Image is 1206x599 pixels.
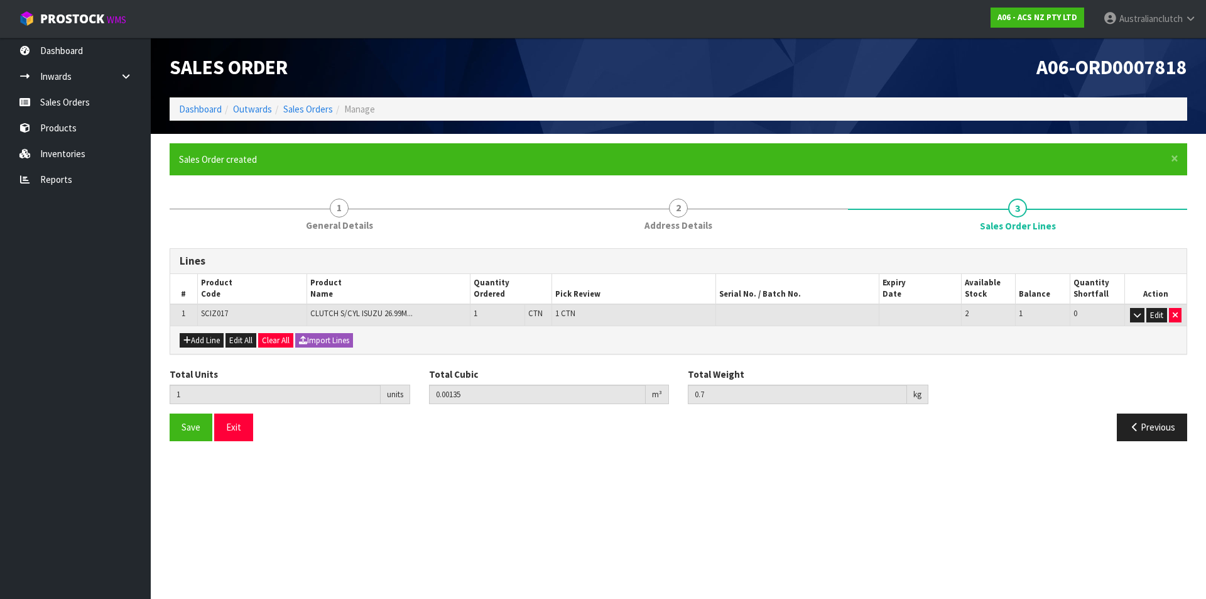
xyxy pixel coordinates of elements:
span: Sales Order created [179,153,257,165]
input: Total Cubic [429,385,646,404]
span: 2 [669,199,688,217]
th: Available Stock [961,274,1016,304]
span: SCIZ017 [201,308,228,319]
label: Total Units [170,368,218,381]
span: Save [182,421,200,433]
th: Serial No. / Batch No. [715,274,879,304]
span: Sales Order Lines [980,219,1056,233]
button: Edit [1146,308,1167,323]
span: 1 [182,308,185,319]
th: Action [1125,274,1187,304]
label: Total Cubic [429,368,478,381]
span: A06-ORD0007818 [1036,55,1187,80]
strong: A06 - ACS NZ PTY LTD [997,12,1077,23]
span: × [1171,150,1178,167]
span: Manage [344,103,375,115]
button: Save [170,414,212,441]
h3: Lines [180,255,1177,267]
th: Pick Review [552,274,716,304]
th: Quantity Shortfall [1070,274,1125,304]
span: 1 [474,308,477,319]
th: Product Code [197,274,307,304]
th: Quantity Ordered [470,274,552,304]
img: cube-alt.png [19,11,35,26]
button: Import Lines [295,333,353,348]
span: Sales Order Lines [170,239,1187,451]
span: Address Details [644,219,712,232]
span: CLUTCH S/CYL ISUZU 26.99M... [310,308,413,319]
span: Sales Order [170,55,288,80]
span: 2 [965,308,969,319]
input: Total Weight [688,385,907,404]
th: Product Name [307,274,470,304]
div: m³ [646,385,669,405]
span: 1 CTN [555,308,575,319]
div: units [381,385,410,405]
button: Previous [1117,414,1187,441]
span: ProStock [40,11,104,27]
th: Balance [1016,274,1070,304]
small: WMS [107,14,126,26]
th: Expiry Date [879,274,961,304]
label: Total Weight [688,368,744,381]
button: Clear All [258,333,293,348]
span: General Details [306,219,373,232]
span: Australianclutch [1119,13,1183,25]
span: CTN [528,308,543,319]
a: Sales Orders [283,103,333,115]
input: Total Units [170,385,381,404]
th: # [170,274,197,304]
span: 3 [1008,199,1027,217]
a: Dashboard [179,103,222,115]
a: Outwards [233,103,272,115]
button: Edit All [225,333,256,348]
button: Exit [214,414,253,441]
div: kg [907,385,928,405]
span: 1 [1019,308,1023,319]
span: 1 [330,199,349,217]
span: 0 [1073,308,1077,319]
button: Add Line [180,333,224,348]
